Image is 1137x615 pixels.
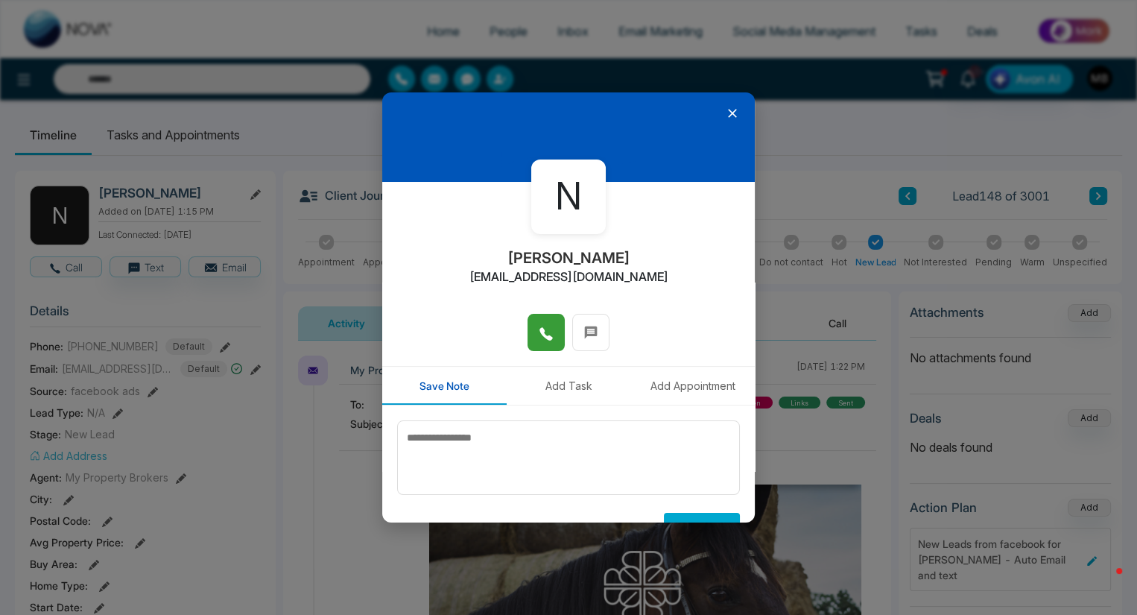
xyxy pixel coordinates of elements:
button: Add Task [507,367,631,405]
button: Add Appointment [630,367,755,405]
button: Save Note [382,367,507,405]
h2: [EMAIL_ADDRESS][DOMAIN_NAME] [469,270,668,284]
button: Save Note [664,513,740,540]
h2: [PERSON_NAME] [507,249,630,267]
span: N [555,168,582,224]
iframe: Intercom live chat [1086,564,1122,600]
